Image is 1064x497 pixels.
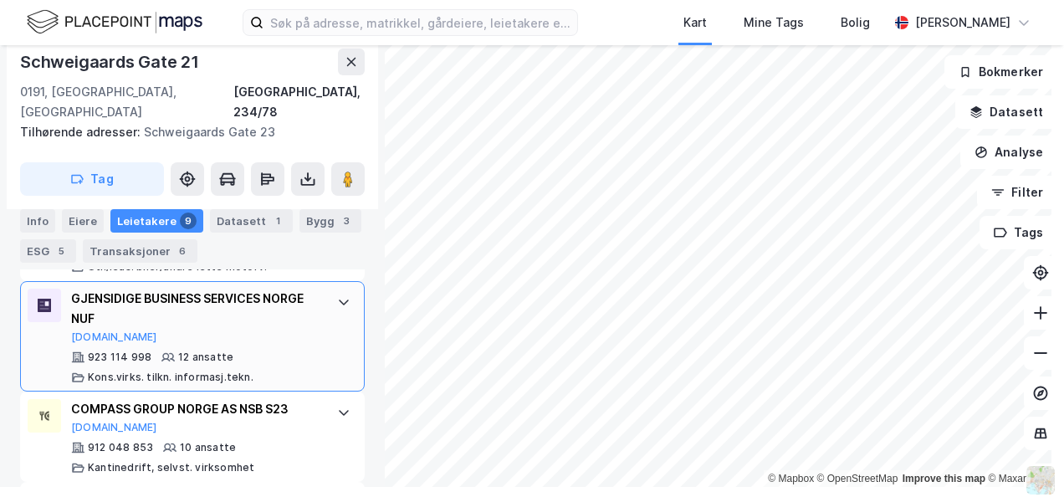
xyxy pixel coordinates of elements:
a: OpenStreetMap [817,473,898,484]
div: 0191, [GEOGRAPHIC_DATA], [GEOGRAPHIC_DATA] [20,82,233,122]
button: Datasett [955,95,1057,129]
div: COMPASS GROUP NORGE AS NSB S23 [71,399,320,419]
div: Leietakere [110,209,203,233]
div: Bolig [841,13,870,33]
div: 912 048 853 [88,441,153,454]
a: Improve this map [903,473,985,484]
iframe: Chat Widget [980,417,1064,497]
input: Søk på adresse, matrikkel, gårdeiere, leietakere eller personer [263,10,577,35]
button: Tag [20,162,164,196]
div: [GEOGRAPHIC_DATA], 234/78 [233,82,365,122]
div: [PERSON_NAME] [915,13,1010,33]
div: 12 ansatte [178,351,233,364]
button: Tags [980,216,1057,249]
div: Kontrollprogram for chat [980,417,1064,497]
button: [DOMAIN_NAME] [71,330,157,344]
div: Bygg [299,209,361,233]
div: Datasett [210,209,293,233]
span: Tilhørende adresser: [20,125,144,139]
div: Kantinedrift, selvst. virksomhet [88,461,254,474]
div: 3 [338,213,355,229]
div: 10 ansatte [180,441,236,454]
a: Mapbox [768,473,814,484]
div: Schweigaards Gate 23 [20,122,351,142]
div: Mine Tags [744,13,804,33]
div: Kons.virks. tilkn. informasj.tekn. [88,371,253,384]
div: Schweigaards Gate 21 [20,49,202,75]
button: [DOMAIN_NAME] [71,421,157,434]
button: Bokmerker [944,55,1057,89]
button: Filter [977,176,1057,209]
div: 9 [180,213,197,229]
div: 1 [269,213,286,229]
div: 5 [53,243,69,259]
div: Transaksjoner [83,239,197,263]
img: logo.f888ab2527a4732fd821a326f86c7f29.svg [27,8,202,37]
div: 923 114 998 [88,351,151,364]
button: Analyse [960,136,1057,169]
div: ESG [20,239,76,263]
div: Info [20,209,55,233]
div: Eiere [62,209,104,233]
div: Kart [683,13,707,33]
div: GJENSIDIGE BUSINESS SERVICES NORGE NUF [71,289,320,329]
div: 6 [174,243,191,259]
